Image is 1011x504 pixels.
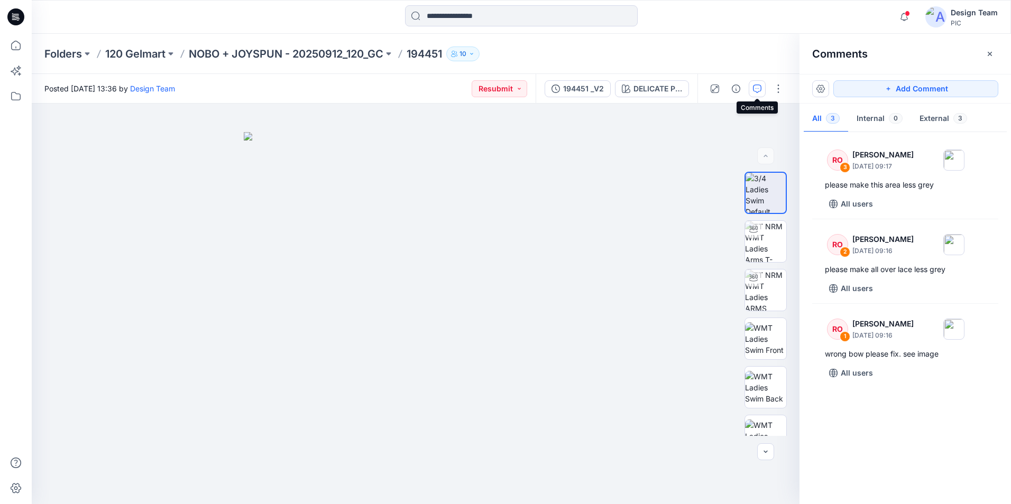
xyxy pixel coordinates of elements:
[130,84,175,93] a: Design Team
[841,367,873,379] p: All users
[804,106,848,133] button: All
[825,263,986,276] div: please make all over lace less grey
[852,330,914,341] p: [DATE] 09:16
[615,80,689,97] button: DELICATE PINK
[633,83,682,95] div: DELICATE PINK
[951,19,998,27] div: PIC
[825,348,986,360] div: wrong bow please fix. see image
[545,80,611,97] button: 194451 _V2
[745,419,786,453] img: WMT Ladies Swim Left
[728,80,745,97] button: Details
[911,106,976,133] button: External
[852,318,914,330] p: [PERSON_NAME]
[953,113,967,124] span: 3
[745,371,786,404] img: WMT Ladies Swim Back
[852,161,914,172] p: [DATE] 09:17
[827,150,848,171] div: RO
[746,173,786,213] img: 3/4 Ladies Swim Default
[841,282,873,295] p: All users
[105,46,166,61] a: 120 Gelmart
[459,48,466,60] p: 10
[833,80,998,97] button: Add Comment
[925,6,946,27] img: avatar
[825,365,877,381] button: All users
[840,162,850,173] div: 3
[848,106,911,133] button: Internal
[852,246,914,256] p: [DATE] 09:16
[446,46,480,61] button: 10
[44,46,82,61] a: Folders
[745,322,786,356] img: WMT Ladies Swim Front
[825,195,877,212] button: All users
[951,6,998,19] div: Design Team
[841,198,873,210] p: All users
[812,48,868,60] h2: Comments
[827,234,848,255] div: RO
[244,132,587,504] img: eyJhbGciOiJIUzI1NiIsImtpZCI6IjAiLCJzbHQiOiJzZXMiLCJ0eXAiOiJKV1QifQ.eyJkYXRhIjp7InR5cGUiOiJzdG9yYW...
[44,83,175,94] span: Posted [DATE] 13:36 by
[840,331,850,342] div: 1
[827,319,848,340] div: RO
[407,46,442,61] p: 194451
[826,113,840,124] span: 3
[889,113,903,124] span: 0
[745,221,786,262] img: TT NRM WMT Ladies Arms T-POSE
[852,233,914,246] p: [PERSON_NAME]
[840,247,850,257] div: 2
[852,148,914,161] p: [PERSON_NAME]
[745,269,786,311] img: TT NRM WMT Ladies ARMS DOWN
[825,280,877,297] button: All users
[563,83,604,95] div: 194451 _V2
[825,179,986,191] div: please make this area less grey
[189,46,383,61] a: NOBO + JOYSPUN - 20250912_120_GC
